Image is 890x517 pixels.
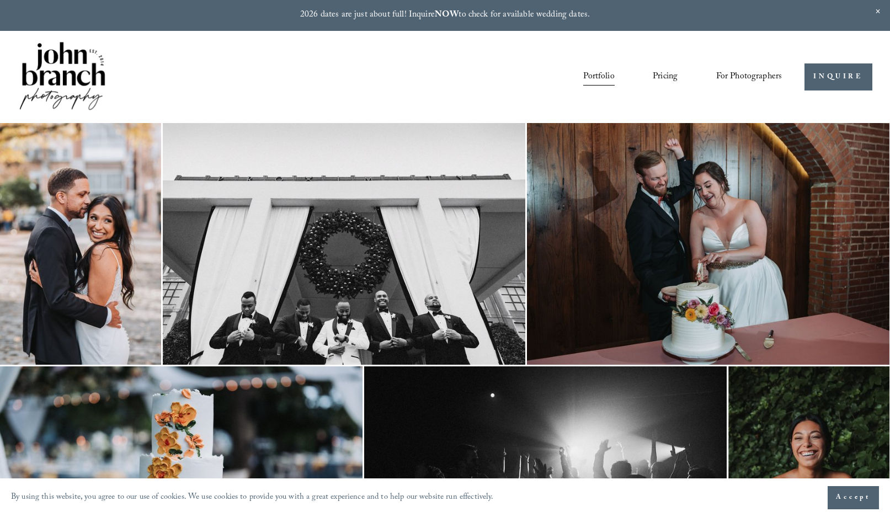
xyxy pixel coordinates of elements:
[527,123,889,365] img: A couple is playfully cutting their wedding cake. The bride is wearing a white strapless gown, an...
[716,68,782,86] span: For Photographers
[836,492,871,503] span: Accept
[716,68,782,87] a: folder dropdown
[583,68,614,87] a: Portfolio
[18,40,107,114] img: John Branch IV Photography
[11,490,494,506] p: By using this website, you agree to our use of cookies. We use cookies to provide you with a grea...
[163,123,525,365] img: Group of men in tuxedos standing under a large wreath on a building's entrance.
[653,68,678,87] a: Pricing
[804,63,872,90] a: INQUIRE
[828,486,879,509] button: Accept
